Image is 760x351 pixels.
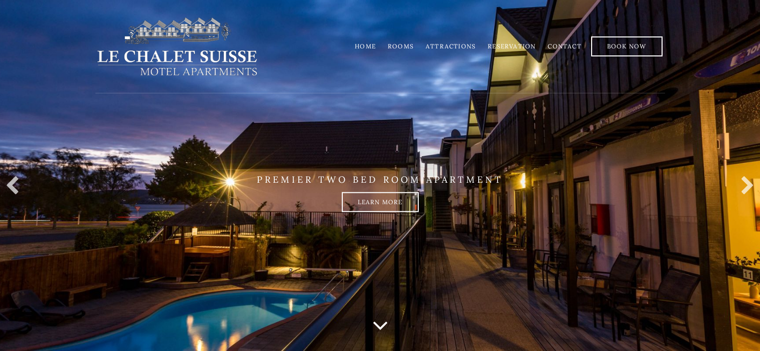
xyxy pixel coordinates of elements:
a: Attractions [426,42,476,50]
a: Home [355,42,376,50]
p: PREMIER TWO BED ROOM APARTMENT [95,174,665,185]
img: lechaletsuisse [95,16,259,76]
a: Rooms [388,42,414,50]
a: Contact [548,42,581,50]
a: Reservation [488,42,536,50]
a: Book Now [591,36,663,56]
a: Learn more [342,192,419,212]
